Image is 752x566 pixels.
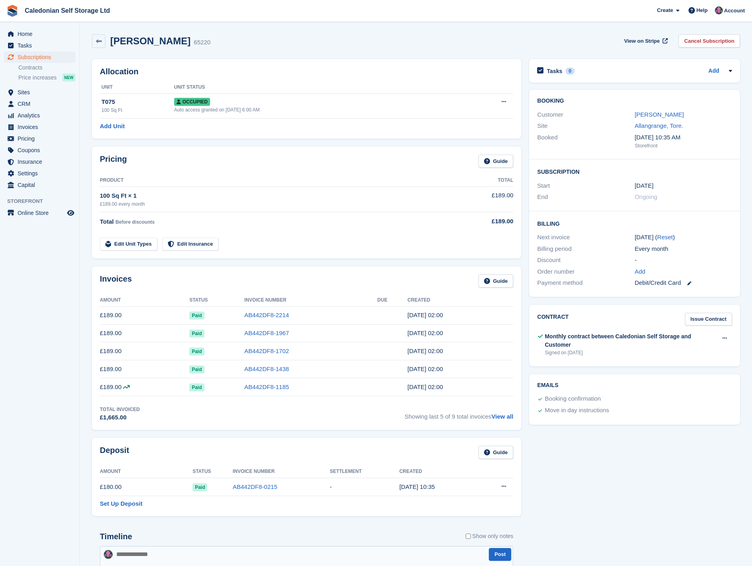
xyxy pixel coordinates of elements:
[100,413,140,422] div: £1,665.00
[537,121,635,131] div: Site
[244,383,289,390] a: AB442DF8-1185
[537,233,635,242] div: Next invoice
[492,413,514,420] a: View all
[635,278,732,288] div: Debit/Credit Card
[100,122,125,131] a: Add Unit
[405,406,513,422] span: Showing last 5 of 9 total invoices
[100,67,513,76] h2: Allocation
[100,238,157,251] a: Edit Unit Types
[545,406,609,415] div: Move in day instructions
[537,382,732,389] h2: Emails
[100,201,450,208] div: £189.00 every month
[537,278,635,288] div: Payment method
[100,155,127,168] h2: Pricing
[407,348,443,354] time: 2025-06-11 01:00:26 UTC
[537,244,635,254] div: Billing period
[330,465,399,478] th: Settlement
[545,332,717,349] div: Monthly contract between Caledonian Self Storage and Customer
[679,34,740,48] a: Cancel Subscription
[100,499,143,508] a: Set Up Deposit
[715,6,723,14] img: Lois Holling
[174,81,458,94] th: Unit Status
[66,208,75,218] a: Preview store
[189,365,204,373] span: Paid
[100,324,189,342] td: £189.00
[624,37,660,45] span: View on Stripe
[635,181,653,191] time: 2024-12-11 01:00:00 UTC
[100,174,450,187] th: Product
[18,64,75,71] a: Contracts
[100,218,114,225] span: Total
[100,294,189,307] th: Amount
[189,330,204,338] span: Paid
[100,360,189,378] td: £189.00
[377,294,408,307] th: Due
[6,5,18,17] img: stora-icon-8386f47178a22dfd0bd8f6a31ec36ba5ce8667c1dd55bd0f319d3a0aa187defe.svg
[4,40,75,51] a: menu
[18,110,65,121] span: Analytics
[489,548,511,561] button: Post
[100,342,189,360] td: £189.00
[635,193,657,200] span: Ongoing
[635,111,684,118] a: [PERSON_NAME]
[100,191,450,201] div: 100 Sq Ft × 1
[7,197,79,205] span: Storefront
[4,121,75,133] a: menu
[635,122,683,129] a: Allangrange, Tore.
[537,267,635,276] div: Order number
[18,179,65,191] span: Capital
[233,465,330,478] th: Invoice Number
[621,34,669,48] a: View on Stripe
[685,313,732,326] a: Issue Contract
[244,348,289,354] a: AB442DF8-1702
[4,179,75,191] a: menu
[62,73,75,81] div: NEW
[537,133,635,150] div: Booked
[18,207,65,218] span: Online Store
[635,233,732,242] div: [DATE] ( )
[189,383,204,391] span: Paid
[537,193,635,202] div: End
[537,219,732,227] h2: Billing
[466,532,471,540] input: Show only notes
[565,68,575,75] div: 0
[537,98,732,104] h2: Booking
[635,267,645,276] a: Add
[174,98,210,106] span: Occupied
[4,145,75,156] a: menu
[478,155,514,168] a: Guide
[450,217,514,226] div: £189.00
[407,330,443,336] time: 2025-07-11 01:00:06 UTC
[244,312,289,318] a: AB442DF8-2214
[537,181,635,191] div: Start
[4,207,75,218] a: menu
[100,406,140,413] div: Total Invoiced
[547,68,562,75] h2: Tasks
[100,532,132,541] h2: Timeline
[18,156,65,167] span: Insurance
[4,168,75,179] a: menu
[545,394,601,404] div: Booking confirmation
[244,330,289,336] a: AB442DF8-1967
[537,167,732,175] h2: Subscription
[100,378,189,396] td: £189.00
[537,256,635,265] div: Discount
[100,478,192,496] td: £180.00
[233,483,278,490] a: AB442DF8-0215
[4,110,75,121] a: menu
[330,478,399,496] td: -
[4,52,75,63] a: menu
[100,81,174,94] th: Unit
[18,74,57,81] span: Price increases
[537,313,569,326] h2: Contract
[100,306,189,324] td: £189.00
[101,97,174,107] div: T075
[18,40,65,51] span: Tasks
[466,532,514,540] label: Show only notes
[407,294,513,307] th: Created
[399,483,435,490] time: 2024-12-10 10:35:33 UTC
[537,110,635,119] div: Customer
[450,174,514,187] th: Total
[4,98,75,109] a: menu
[174,106,458,113] div: Auto access granted on [DATE] 6:00 AM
